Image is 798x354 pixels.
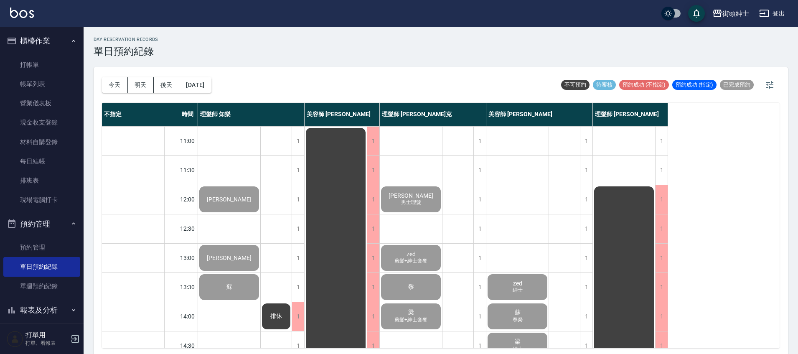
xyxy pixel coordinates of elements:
[292,244,304,273] div: 1
[473,156,486,185] div: 1
[177,155,198,185] div: 11:30
[3,277,80,296] a: 單週預約紀錄
[720,81,754,89] span: 已完成預約
[10,8,34,18] img: Logo
[655,185,668,214] div: 1
[405,251,417,257] span: zed
[94,37,158,42] h2: day Reservation records
[367,273,379,302] div: 1
[3,132,80,152] a: 材料自購登錄
[473,244,486,273] div: 1
[580,302,592,331] div: 1
[25,331,68,339] h5: 打單用
[3,238,80,257] a: 預約管理
[177,273,198,302] div: 13:30
[3,171,80,190] a: 排班表
[102,103,177,126] div: 不指定
[655,127,668,155] div: 1
[580,214,592,243] div: 1
[473,185,486,214] div: 1
[593,81,616,89] span: 待審核
[486,103,593,126] div: 美容師 [PERSON_NAME]
[511,287,524,294] span: 紳士
[473,127,486,155] div: 1
[3,152,80,171] a: 每日結帳
[305,103,380,126] div: 美容師 [PERSON_NAME]
[709,5,752,22] button: 街頭紳士
[3,190,80,209] a: 現場電腦打卡
[177,185,198,214] div: 12:00
[25,339,68,347] p: 打單、看報表
[367,214,379,243] div: 1
[655,156,668,185] div: 1
[128,77,154,93] button: 明天
[380,103,486,126] div: 理髮師 [PERSON_NAME]克
[3,74,80,94] a: 帳單列表
[154,77,180,93] button: 後天
[7,331,23,347] img: Person
[393,316,429,323] span: 剪髮+紳士套餐
[393,257,429,265] span: 剪髮+紳士套餐
[473,302,486,331] div: 1
[3,94,80,113] a: 營業儀表板
[292,156,304,185] div: 1
[619,81,669,89] span: 預約成功 (不指定)
[367,302,379,331] div: 1
[292,273,304,302] div: 1
[655,214,668,243] div: 1
[205,196,253,203] span: [PERSON_NAME]
[102,77,128,93] button: 今天
[292,127,304,155] div: 1
[513,338,522,346] span: 梁
[367,244,379,273] div: 1
[593,103,668,126] div: 理髮師 [PERSON_NAME]
[3,213,80,235] button: 預約管理
[205,255,253,261] span: [PERSON_NAME]
[292,185,304,214] div: 1
[367,185,379,214] div: 1
[3,55,80,74] a: 打帳單
[177,126,198,155] div: 11:00
[177,214,198,243] div: 12:30
[655,244,668,273] div: 1
[511,280,524,287] span: zed
[177,243,198,273] div: 13:00
[407,283,416,291] span: 黎
[561,81,590,89] span: 不可預約
[580,244,592,273] div: 1
[580,185,592,214] div: 1
[179,77,211,93] button: [DATE]
[3,321,80,342] button: 客戶管理
[655,302,668,331] div: 1
[688,5,705,22] button: save
[473,214,486,243] div: 1
[3,30,80,52] button: 櫃檯作業
[511,316,524,323] span: 尊榮
[94,46,158,57] h3: 單日預約紀錄
[722,8,749,19] div: 街頭紳士
[225,283,234,291] span: 蘇
[580,156,592,185] div: 1
[672,81,717,89] span: 預約成功 (指定)
[513,309,522,316] span: 蘇
[756,6,788,21] button: 登出
[198,103,305,126] div: 理髮師 知樂
[3,299,80,321] button: 報表及分析
[3,257,80,276] a: 單日預約紀錄
[655,273,668,302] div: 1
[3,113,80,132] a: 現金收支登錄
[511,346,524,353] span: 紳士
[580,127,592,155] div: 1
[387,192,435,199] span: [PERSON_NAME]
[292,214,304,243] div: 1
[292,302,304,331] div: 1
[177,302,198,331] div: 14:00
[407,309,416,316] span: 梁
[580,273,592,302] div: 1
[367,156,379,185] div: 1
[367,127,379,155] div: 1
[177,103,198,126] div: 時間
[399,199,423,206] span: 男士理髮
[473,273,486,302] div: 1
[269,313,284,320] span: 排休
